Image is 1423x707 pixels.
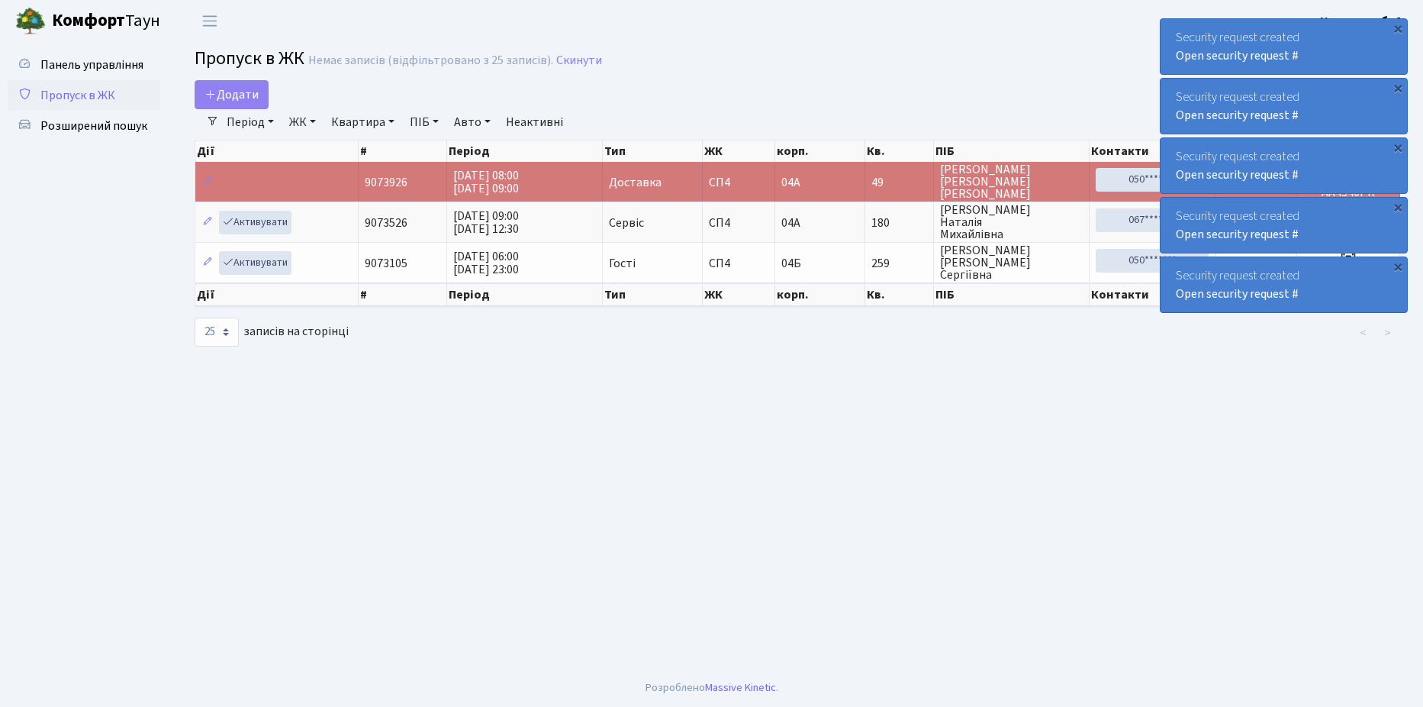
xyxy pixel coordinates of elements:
img: logo.png [15,6,46,37]
b: Комфорт [52,8,125,33]
span: 9073526 [365,215,407,231]
span: Панель управління [40,56,143,73]
span: 259 [871,257,927,270]
th: Кв. [865,140,934,162]
span: [PERSON_NAME] [PERSON_NAME] Сергіївна [940,244,1083,281]
span: [DATE] 06:00 [DATE] 23:00 [453,248,519,278]
a: Період [221,109,280,135]
span: Пропуск в ЖК [195,45,304,72]
th: ЖК [703,140,775,162]
th: Контакти [1090,140,1215,162]
span: Пропуск в ЖК [40,87,115,104]
span: 04Б [781,255,801,272]
th: Кв. [865,283,934,306]
span: Гості [609,257,636,270]
span: [PERSON_NAME] Наталія Михайлівна [940,204,1083,241]
span: 49 [871,176,927,189]
div: × [1390,80,1405,95]
a: Панель управління [8,50,160,80]
a: Неактивні [500,109,569,135]
th: корп. [775,140,865,162]
div: × [1390,140,1405,155]
a: Open security request # [1176,286,1299,302]
span: 04А [781,215,800,231]
a: Активувати [219,251,291,275]
span: 9073926 [365,174,407,191]
span: 9073105 [365,255,407,272]
span: [DATE] 08:00 [DATE] 09:00 [453,167,519,197]
a: Авто [448,109,497,135]
div: Security request created [1161,19,1407,74]
span: СП4 [709,176,768,189]
div: Розроблено . [646,680,778,696]
th: Період [447,283,603,306]
div: Security request created [1161,138,1407,193]
span: Доставка [609,176,662,189]
a: ЖК [283,109,322,135]
div: × [1390,199,1405,215]
th: Тип [603,283,703,306]
a: Open security request # [1176,226,1299,243]
span: Таун [52,8,160,34]
a: Open security request # [1176,166,1299,183]
a: Квартира [325,109,401,135]
a: Консьєрж б. 4. [1320,12,1405,31]
th: Контакти [1090,283,1215,306]
span: СП4 [709,217,768,229]
a: Open security request # [1176,47,1299,64]
div: Security request created [1161,79,1407,134]
label: записів на сторінці [195,318,349,347]
a: Розширений пошук [8,111,160,141]
div: Немає записів (відфільтровано з 25 записів). [308,53,553,68]
button: Переключити навігацію [191,8,229,34]
div: × [1390,21,1405,36]
span: 180 [871,217,927,229]
div: × [1390,259,1405,274]
th: корп. [775,283,865,306]
span: Додати [204,86,259,103]
span: Сервіс [609,217,644,229]
th: ПІБ [934,140,1090,162]
a: Open security request # [1176,107,1299,124]
div: Security request created [1161,257,1407,312]
span: Розширений пошук [40,118,147,134]
div: Security request created [1161,198,1407,253]
b: Консьєрж б. 4. [1320,13,1405,30]
a: Додати [195,80,269,109]
th: # [359,140,447,162]
span: [PERSON_NAME] [PERSON_NAME] [PERSON_NAME] [940,163,1083,200]
th: # [359,283,447,306]
a: Massive Kinetic [705,680,776,696]
a: Пропуск в ЖК [8,80,160,111]
span: 04А [781,174,800,191]
span: СП4 [709,257,768,270]
th: ПІБ [934,283,1090,306]
th: Період [447,140,603,162]
th: Дії [195,283,359,306]
th: Тип [603,140,703,162]
select: записів на сторінці [195,318,239,347]
a: Скинути [556,53,602,68]
span: [DATE] 09:00 [DATE] 12:30 [453,208,519,237]
th: ЖК [703,283,775,306]
a: ПІБ [404,109,445,135]
th: Дії [195,140,359,162]
a: Активувати [219,211,291,234]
